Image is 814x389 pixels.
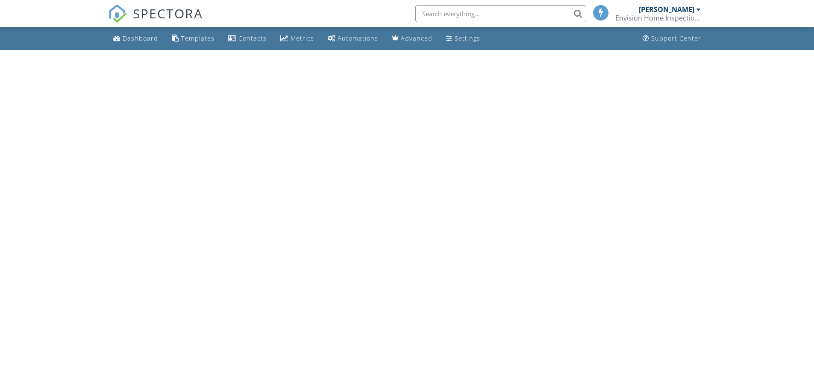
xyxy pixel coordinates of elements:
[388,31,436,47] a: Advanced
[277,31,317,47] a: Metrics
[225,31,270,47] a: Contacts
[615,14,701,22] div: Envision Home Inspections
[108,12,203,29] a: SPECTORA
[238,34,267,42] div: Contacts
[338,34,378,42] div: Automations
[401,34,432,42] div: Advanced
[639,31,705,47] a: Support Center
[181,34,215,42] div: Templates
[415,5,586,22] input: Search everything...
[108,4,127,23] img: The Best Home Inspection Software - Spectora
[168,31,218,47] a: Templates
[455,34,480,42] div: Settings
[639,5,694,14] div: [PERSON_NAME]
[651,34,701,42] div: Support Center
[291,34,314,42] div: Metrics
[110,31,162,47] a: Dashboard
[443,31,484,47] a: Settings
[133,4,203,22] span: SPECTORA
[324,31,382,47] a: Automations (Basic)
[123,34,158,42] div: Dashboard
